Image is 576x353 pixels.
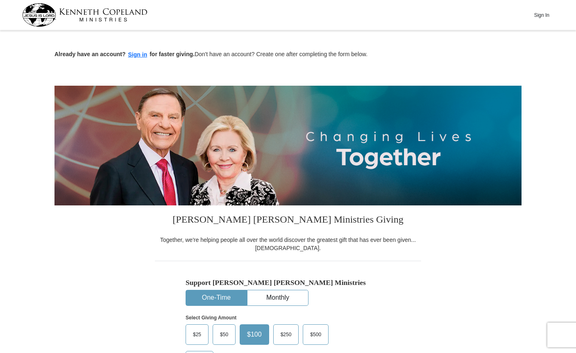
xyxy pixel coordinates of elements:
[277,328,296,341] span: $250
[186,315,236,321] strong: Select Giving Amount
[155,205,421,236] h3: [PERSON_NAME] [PERSON_NAME] Ministries Giving
[54,50,522,59] p: Don't have an account? Create one after completing the form below.
[216,328,232,341] span: $50
[155,236,421,252] div: Together, we're helping people all over the world discover the greatest gift that has ever been g...
[186,278,390,287] h5: Support [PERSON_NAME] [PERSON_NAME] Ministries
[243,328,266,341] span: $100
[529,9,554,21] button: Sign In
[189,328,205,341] span: $25
[126,50,150,59] button: Sign in
[186,290,247,305] button: One-Time
[54,51,195,57] strong: Already have an account? for faster giving.
[247,290,308,305] button: Monthly
[306,328,325,341] span: $500
[22,3,147,27] img: kcm-header-logo.svg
